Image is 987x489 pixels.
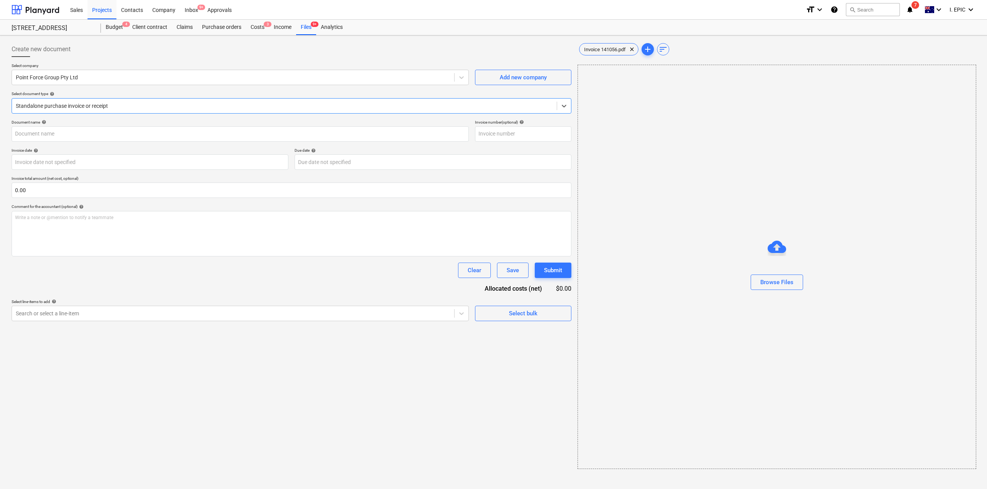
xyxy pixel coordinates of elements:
[246,20,269,35] a: Costs3
[544,265,562,275] div: Submit
[500,72,547,82] div: Add new company
[849,7,856,13] span: search
[12,45,71,54] span: Create new document
[197,5,205,10] span: 9+
[122,22,130,27] span: 4
[535,263,571,278] button: Submit
[295,154,571,170] input: Due date not specified
[471,284,554,293] div: Allocated costs (net)
[172,20,197,35] a: Claims
[12,183,571,198] input: Invoice total amount (net cost, optional)
[12,204,571,209] div: Comment for the accountant (optional)
[12,176,571,183] p: Invoice total amount (net cost, optional)
[475,120,571,125] div: Invoice number (optional)
[310,148,316,153] span: help
[579,47,630,52] span: Invoice 141056.pdf
[509,308,537,318] div: Select bulk
[760,277,793,287] div: Browse Files
[40,120,46,124] span: help
[507,265,519,275] div: Save
[12,120,469,125] div: Document name
[518,120,524,124] span: help
[32,148,38,153] span: help
[475,70,571,85] button: Add new company
[77,204,84,209] span: help
[48,92,54,96] span: help
[12,126,469,142] input: Document name
[751,275,803,290] button: Browse Files
[659,45,668,54] span: sort
[468,265,481,275] div: Clear
[815,5,824,14] i: keyboard_arrow_down
[101,20,128,35] a: Budget4
[295,148,571,153] div: Due date
[296,20,316,35] div: Files
[296,20,316,35] a: Files9+
[197,20,246,35] a: Purchase orders
[579,43,638,55] div: Invoice 141056.pdf
[950,7,965,13] span: I. EPIC
[806,5,815,14] i: format_size
[497,263,529,278] button: Save
[911,1,919,9] span: 7
[12,91,571,96] div: Select document type
[830,5,838,14] i: Knowledge base
[128,20,172,35] a: Client contract
[458,263,491,278] button: Clear
[643,45,652,54] span: add
[12,63,469,70] p: Select company
[934,5,943,14] i: keyboard_arrow_down
[50,299,56,304] span: help
[269,20,296,35] a: Income
[475,126,571,142] input: Invoice number
[948,452,987,489] iframe: Chat Widget
[627,45,637,54] span: clear
[12,148,288,153] div: Invoice date
[906,5,914,14] i: notifications
[101,20,128,35] div: Budget
[578,65,976,469] div: Browse Files
[12,24,92,32] div: [STREET_ADDRESS]
[264,22,271,27] span: 3
[966,5,975,14] i: keyboard_arrow_down
[475,306,571,321] button: Select bulk
[12,299,469,304] div: Select line-items to add
[316,20,347,35] a: Analytics
[846,3,900,16] button: Search
[311,22,318,27] span: 9+
[12,154,288,170] input: Invoice date not specified
[554,284,571,293] div: $0.00
[246,20,269,35] div: Costs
